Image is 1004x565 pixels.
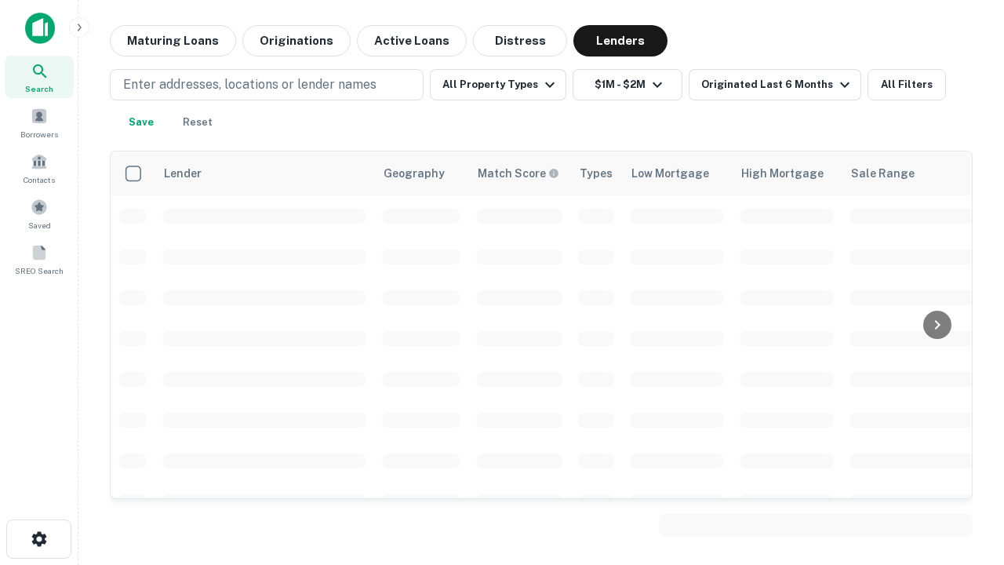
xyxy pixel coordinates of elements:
button: Originated Last 6 Months [689,69,861,100]
th: Types [570,151,622,195]
div: Geography [384,164,445,183]
button: Save your search to get updates of matches that match your search criteria. [116,107,166,138]
th: High Mortgage [732,151,842,195]
img: capitalize-icon.png [25,13,55,44]
button: All Filters [868,69,946,100]
button: $1M - $2M [573,69,682,100]
th: Sale Range [842,151,983,195]
span: SREO Search [15,264,64,277]
h6: Match Score [478,165,556,182]
span: Contacts [24,173,55,186]
span: Borrowers [20,128,58,140]
a: SREO Search [5,238,74,280]
a: Saved [5,192,74,235]
th: Lender [155,151,374,195]
a: Search [5,56,74,98]
div: Sale Range [851,164,915,183]
button: Originations [242,25,351,56]
div: Lender [164,164,202,183]
div: Originated Last 6 Months [701,75,854,94]
a: Borrowers [5,101,74,144]
div: Types [580,164,613,183]
button: Enter addresses, locations or lender names [110,69,424,100]
button: Distress [473,25,567,56]
div: Capitalize uses an advanced AI algorithm to match your search with the best lender. The match sco... [478,165,559,182]
span: Saved [28,219,51,231]
button: Reset [173,107,223,138]
th: Geography [374,151,468,195]
iframe: Chat Widget [926,389,1004,465]
button: Maturing Loans [110,25,236,56]
th: Low Mortgage [622,151,732,195]
a: Contacts [5,147,74,189]
button: All Property Types [430,69,566,100]
span: Search [25,82,53,95]
button: Active Loans [357,25,467,56]
div: High Mortgage [741,164,824,183]
div: Low Mortgage [631,164,709,183]
th: Capitalize uses an advanced AI algorithm to match your search with the best lender. The match sco... [468,151,570,195]
p: Enter addresses, locations or lender names [123,75,376,94]
button: Lenders [573,25,668,56]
